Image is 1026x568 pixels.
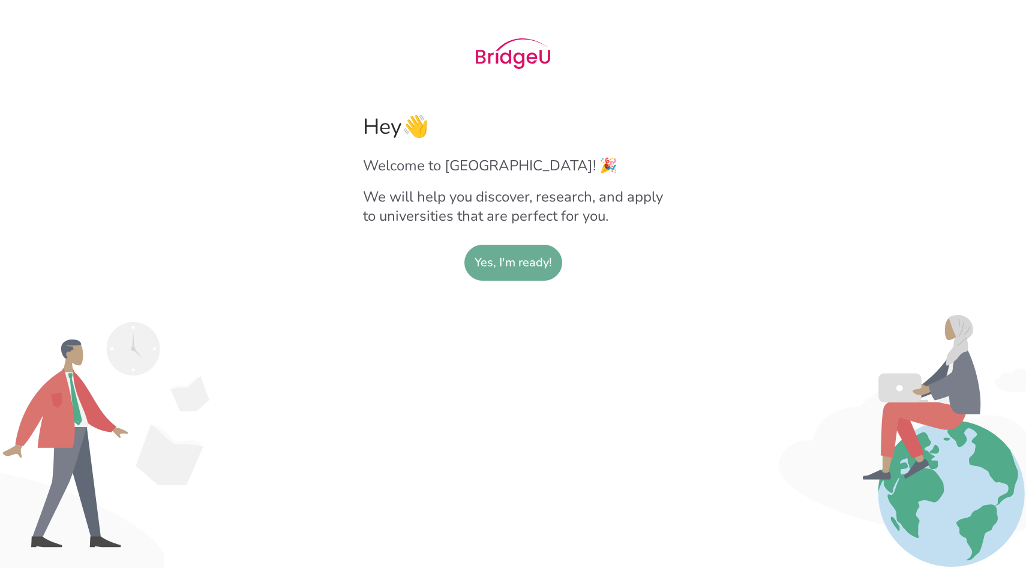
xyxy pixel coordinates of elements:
[464,245,562,281] sl-button: Yes, I'm ready!
[363,156,663,175] h2: Welcome to [GEOGRAPHIC_DATA]! 🎉
[402,112,429,142] span: 👋
[363,187,663,226] h2: We will help you discover, research, and apply to universities that are perfect for you.
[363,112,663,142] h1: Hey
[476,38,550,69] img: Bridge U logo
